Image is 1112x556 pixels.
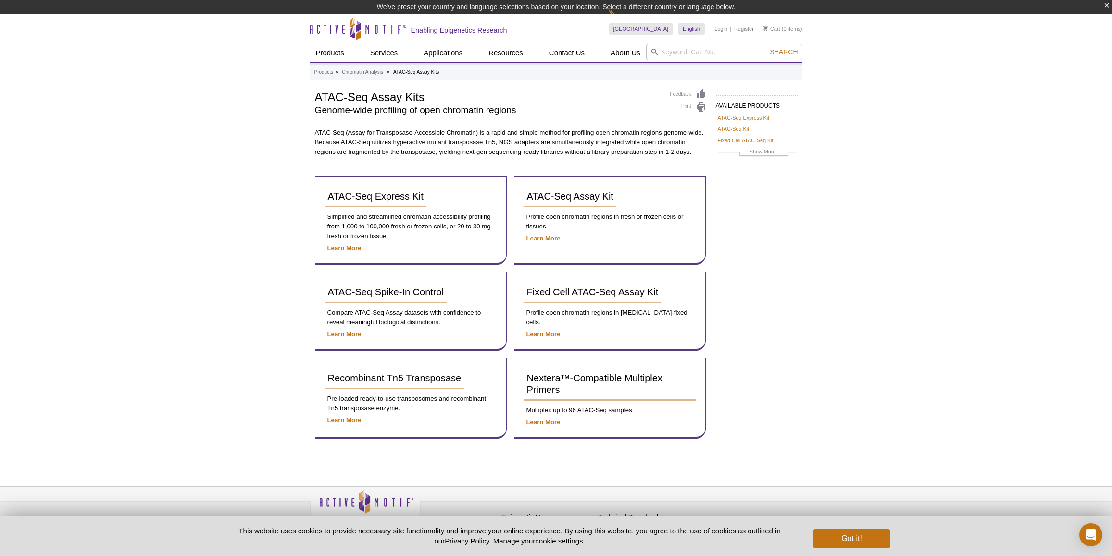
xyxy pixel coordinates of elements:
a: Fixed Cell ATAC-Seq Kit [718,136,774,145]
p: Profile open chromatin regions in [MEDICAL_DATA]-fixed cells. [524,308,696,327]
input: Keyword, Cat. No. [646,44,802,60]
a: Feedback [670,89,706,100]
a: Print [670,102,706,113]
span: Search [770,48,798,56]
span: ATAC-Seq Assay Kit [527,191,613,202]
h2: Enabling Epigenetics Research [411,26,507,35]
img: Your Cart [763,26,768,31]
h2: Genome-wide profiling of open chromatin regions [315,106,661,114]
li: » [336,69,338,75]
a: Register [734,25,754,32]
a: Privacy Policy [445,537,489,545]
a: Resources [483,44,529,62]
span: ATAC-Seq Spike-In Control [328,287,444,297]
a: Learn More [526,235,561,242]
p: This website uses cookies to provide necessary site functionality and improve your online experie... [222,526,798,546]
a: Products [314,68,333,76]
p: Multiplex up to 96 ATAC-Seq samples. [524,405,696,415]
p: Pre-loaded ready-to-use transposomes and recombinant Tn5 transposase enzyme. [325,394,497,413]
a: About Us [605,44,646,62]
a: Learn More [526,418,561,426]
li: | [730,23,732,35]
a: ATAC-Seq Assay Kit [524,186,616,207]
button: cookie settings [535,537,583,545]
div: Open Intercom Messenger [1079,523,1102,546]
p: Simplified and streamlined chromatin accessibility profiling from 1,000 to 100,000 fresh or froze... [325,212,497,241]
a: Applications [418,44,468,62]
p: Compare ATAC-Seq Assay datasets with confidence to reveal meaningful biological distinctions. [325,308,497,327]
span: Nextera™-Compatible Multiplex Primers [527,373,662,395]
a: Nextera™-Compatible Multiplex Primers [524,368,696,401]
a: Login [714,25,727,32]
a: English [678,23,705,35]
h1: ATAC-Seq Assay Kits [315,89,661,103]
h4: Technical Downloads [599,513,690,521]
li: » [387,69,390,75]
h2: AVAILABLE PRODUCTS [716,95,798,112]
table: Click to Verify - This site chose Symantec SSL for secure e-commerce and confidential communicati... [695,504,767,525]
p: Profile open chromatin regions in fresh or frozen cells or tissues. [524,212,696,231]
a: ATAC-Seq Kit [718,125,750,133]
span: Recombinant Tn5 Transposase [328,373,462,383]
a: [GEOGRAPHIC_DATA] [609,23,674,35]
a: ATAC-Seq Express Kit [718,114,770,122]
a: Products [310,44,350,62]
li: ATAC-Seq Assay Kits [393,69,439,75]
a: Show More [718,147,796,158]
a: Services [364,44,404,62]
a: Chromatin Analysis [342,68,383,76]
a: Privacy Policy [425,512,463,526]
a: Fixed Cell ATAC-Seq Assay Kit [524,282,662,303]
img: Active Motif, [310,487,421,526]
a: ATAC-Seq Spike-In Control [325,282,447,303]
button: Search [767,48,800,56]
button: Got it! [813,529,890,548]
img: Change Here [608,7,634,30]
li: (0 items) [763,23,802,35]
span: ATAC-Seq Express Kit [328,191,424,202]
p: ATAC-Seq (Assay for Transposase-Accessible Chromatin) is a rapid and simple method for profiling ... [315,128,706,157]
a: Learn More [526,330,561,338]
h4: Epigenetic News [502,513,594,521]
a: Learn More [327,417,362,424]
a: ATAC-Seq Express Kit [325,186,426,207]
a: Contact Us [543,44,590,62]
a: Recombinant Tn5 Transposase [325,368,464,389]
a: Learn More [327,330,362,338]
a: Cart [763,25,780,32]
span: Fixed Cell ATAC-Seq Assay Kit [527,287,659,297]
a: Learn More [327,244,362,252]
